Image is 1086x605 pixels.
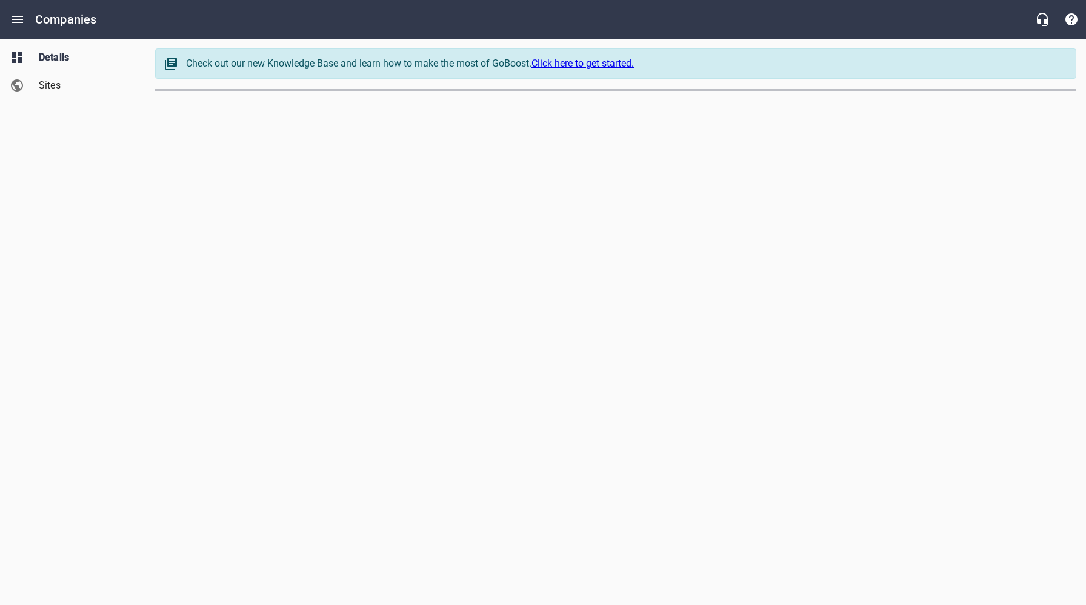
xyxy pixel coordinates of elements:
[1057,5,1086,34] button: Support Portal
[39,50,131,65] span: Details
[35,10,96,29] h6: Companies
[531,58,634,69] a: Click here to get started.
[3,5,32,34] button: Open drawer
[186,56,1064,71] div: Check out our new Knowledge Base and learn how to make the most of GoBoost.
[39,78,131,93] span: Sites
[1028,5,1057,34] button: Live Chat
